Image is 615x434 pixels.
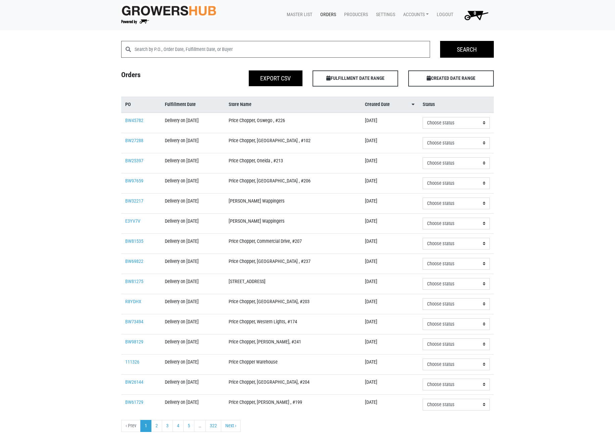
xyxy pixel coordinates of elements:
[125,158,143,164] a: BW25397
[249,70,302,86] button: Export CSV
[225,374,361,394] td: Price Chopper, [GEOGRAPHIC_DATA], #204
[125,339,143,345] a: BW98129
[125,319,143,325] a: BW73494
[125,138,143,144] a: BW27288
[361,274,418,294] td: [DATE]
[125,379,143,385] a: BW26144
[225,314,361,334] td: Price Chopper, Western Lights, #174
[173,420,184,432] a: 4
[125,259,143,264] a: BW69822
[161,374,225,394] td: Delivery on [DATE]
[121,19,149,24] img: Powered by Big Wheelbarrow
[361,213,418,233] td: [DATE]
[125,359,139,365] a: 111326
[161,113,225,133] td: Delivery on [DATE]
[431,8,456,21] a: Logout
[125,279,143,284] a: BW81275
[361,374,418,394] td: [DATE]
[423,101,490,108] a: Status
[140,420,151,432] a: 1
[225,274,361,294] td: [STREET_ADDRESS]
[225,354,361,374] td: Price Chopper Warehouse
[361,334,418,354] td: [DATE]
[229,101,357,108] a: Store Name
[225,133,361,153] td: Price Chopper, [GEOGRAPHIC_DATA] , #102
[165,101,221,108] a: Fulfillment Date
[361,254,418,274] td: [DATE]
[125,118,143,123] a: BW45782
[125,198,143,204] a: BW32217
[361,354,418,374] td: [DATE]
[161,213,225,233] td: Delivery on [DATE]
[161,294,225,314] td: Delivery on [DATE]
[361,173,418,193] td: [DATE]
[161,153,225,173] td: Delivery on [DATE]
[423,101,435,108] span: Status
[361,193,418,213] td: [DATE]
[161,274,225,294] td: Delivery on [DATE]
[151,420,162,432] a: 2
[225,233,361,254] td: Price Chopper, Commercial Drive, #207
[205,420,221,432] a: 322
[225,153,361,173] td: Price Chopper, Oneida , #213
[183,420,194,432] a: 5
[361,233,418,254] td: [DATE]
[161,133,225,153] td: Delivery on [DATE]
[361,113,418,133] td: [DATE]
[125,299,141,305] a: R8YDHX
[365,101,390,108] span: Created Date
[361,314,418,334] td: [DATE]
[121,4,217,17] img: original-fc7597fdc6adbb9d0e2ae620e786d1a2.jpg
[225,193,361,213] td: [PERSON_NAME] Wappingers
[361,133,418,153] td: [DATE]
[225,294,361,314] td: Price Chopper, [GEOGRAPHIC_DATA], #203
[361,394,418,415] td: [DATE]
[361,294,418,314] td: [DATE]
[456,8,494,22] a: 0
[371,8,398,21] a: Settings
[161,233,225,254] td: Delivery on [DATE]
[161,254,225,274] td: Delivery on [DATE]
[408,70,494,87] span: CREATED DATE RANGE
[161,314,225,334] td: Delivery on [DATE]
[135,41,430,58] input: Search by P.O., Order Date, Fulfillment Date, or Buyer
[225,334,361,354] td: Price Chopper, [PERSON_NAME], #241
[440,41,494,58] input: Search
[225,254,361,274] td: Price Chopper, [GEOGRAPHIC_DATA] , #237
[161,334,225,354] td: Delivery on [DATE]
[125,218,140,224] a: E3YV7V
[125,101,157,108] a: PO
[398,8,431,21] a: Accounts
[121,420,494,432] nav: pager
[161,193,225,213] td: Delivery on [DATE]
[225,173,361,193] td: Price Chopper, [GEOGRAPHIC_DATA] , #206
[339,8,371,21] a: Producers
[313,70,398,87] span: FULFILLMENT DATE RANGE
[225,394,361,415] td: Price Chopper, [PERSON_NAME] , #199
[125,238,143,244] a: BW81535
[281,8,315,21] a: Master List
[461,8,491,22] img: Cart
[161,354,225,374] td: Delivery on [DATE]
[315,8,339,21] a: Orders
[165,101,196,108] span: Fulfillment Date
[162,420,173,432] a: 3
[361,153,418,173] td: [DATE]
[365,101,414,108] a: Created Date
[161,173,225,193] td: Delivery on [DATE]
[125,399,143,405] a: BW61729
[474,10,476,16] span: 0
[161,394,225,415] td: Delivery on [DATE]
[221,420,241,432] a: next
[229,101,251,108] span: Store Name
[125,101,131,108] span: PO
[225,113,361,133] td: Price Chopper, Oswego , #226
[116,70,212,84] h4: Orders
[225,213,361,233] td: [PERSON_NAME] Wappingers
[125,178,143,184] a: BW97659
